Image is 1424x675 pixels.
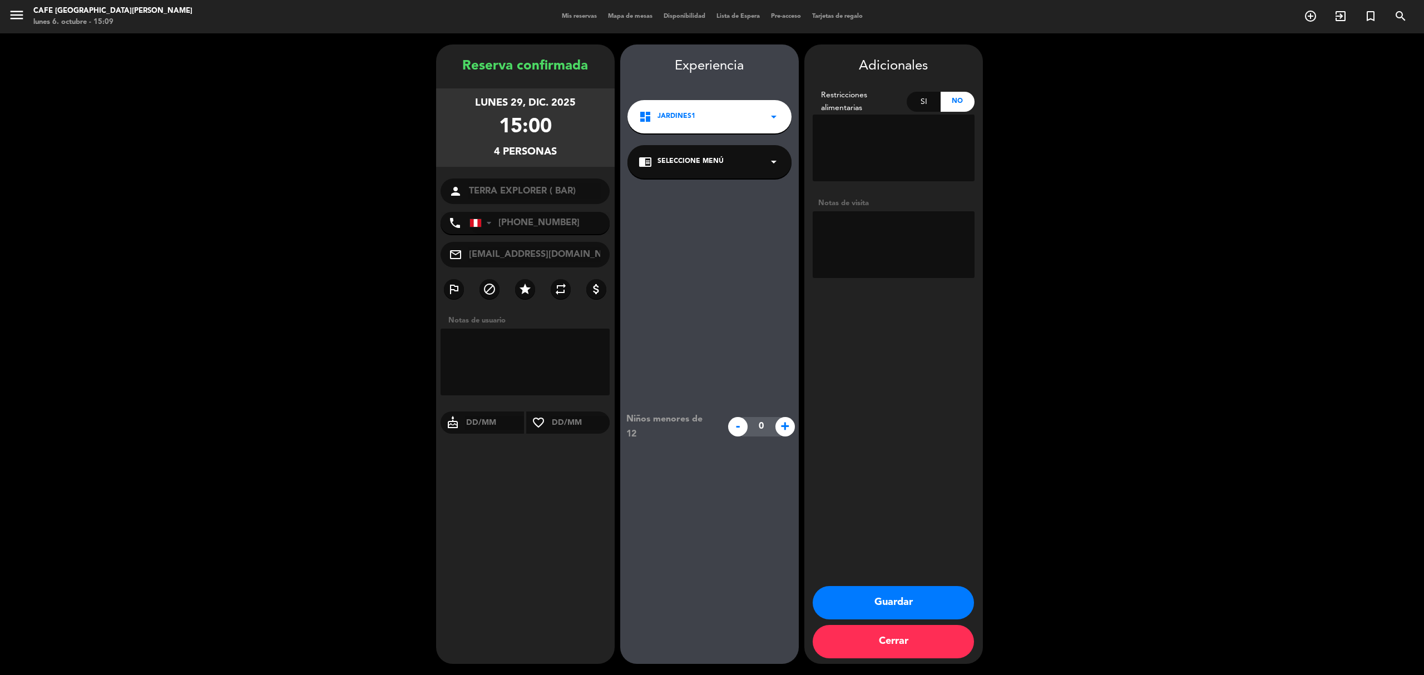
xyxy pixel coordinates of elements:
div: Notas de visita [813,197,975,209]
i: attach_money [590,282,603,296]
i: mail_outline [449,248,462,261]
i: menu [8,7,25,23]
span: Mis reservas [556,13,602,19]
div: 15:00 [499,111,552,144]
i: favorite_border [526,416,551,429]
i: chrome_reader_mode [639,155,652,168]
div: Niños menores de 12 [618,412,722,441]
div: Experiencia [620,56,799,77]
div: No [941,92,975,112]
i: cake [441,416,465,429]
div: 4 personas [494,144,557,160]
i: repeat [554,282,567,296]
i: dashboard [639,110,652,123]
span: - [728,417,748,436]
i: person [449,185,462,198]
button: Cerrar [813,625,974,658]
div: Si [907,92,941,112]
div: Restricciones alimentarias [813,89,907,115]
span: Disponibilidad [658,13,711,19]
div: Peru (Perú): +51 [470,212,496,234]
i: arrow_drop_down [767,155,780,168]
div: Notas de usuario [443,315,615,326]
i: turned_in_not [1364,9,1377,23]
input: DD/MM [551,416,610,430]
span: Lista de Espera [711,13,765,19]
i: exit_to_app [1334,9,1347,23]
span: Seleccione Menú [657,156,724,167]
i: arrow_drop_down [767,110,780,123]
i: block [483,282,496,296]
i: star [518,282,532,296]
i: phone [448,216,462,230]
div: lunes 29, dic. 2025 [475,95,576,111]
span: + [775,417,795,436]
button: Guardar [813,586,974,619]
i: outlined_flag [447,282,461,296]
div: Cafe [GEOGRAPHIC_DATA][PERSON_NAME] [33,6,192,17]
span: Tarjetas de regalo [807,13,868,19]
span: Jardines1 [657,111,695,122]
span: Mapa de mesas [602,13,658,19]
button: menu [8,7,25,27]
i: search [1394,9,1407,23]
div: Adicionales [813,56,975,77]
span: Pre-acceso [765,13,807,19]
div: lunes 6. octubre - 15:09 [33,17,192,28]
i: add_circle_outline [1304,9,1317,23]
div: Reserva confirmada [436,56,615,77]
input: DD/MM [465,416,525,430]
